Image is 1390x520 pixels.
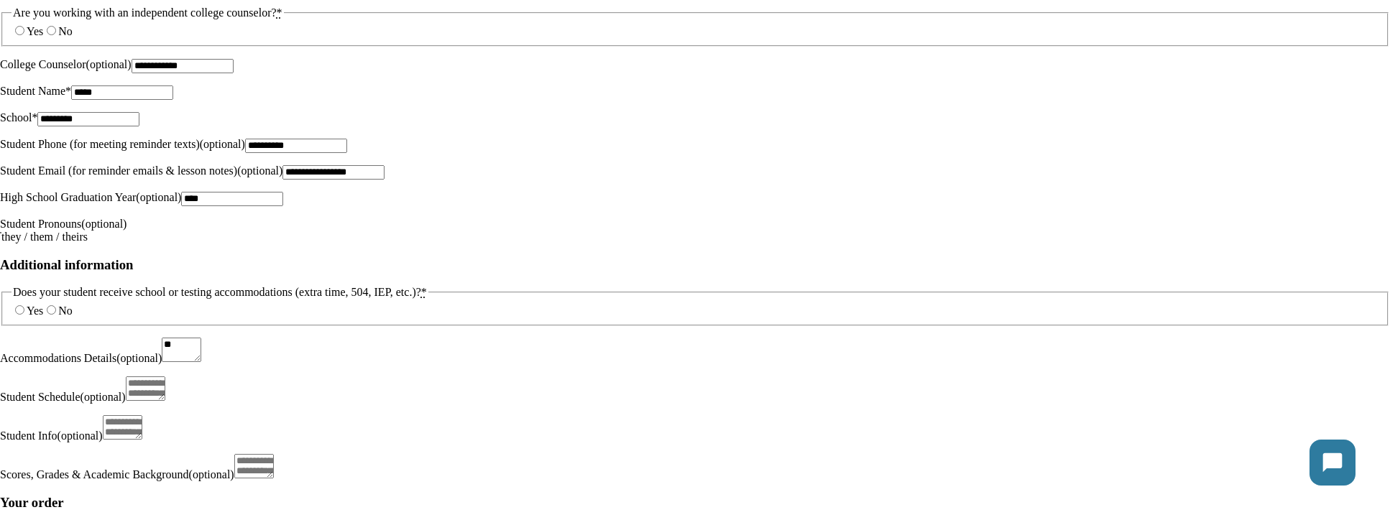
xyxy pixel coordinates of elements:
[11,6,284,19] legend: Are you working with an independent college counselor?
[15,26,24,35] input: Yes
[11,25,43,37] label: Yes
[43,305,73,317] label: No
[116,352,162,364] span: (optional)
[86,58,132,70] span: (optional)
[136,191,181,203] span: (optional)
[421,286,427,298] abbr: required
[11,286,428,299] legend: Does your student receive school or testing accommodations (extra time, 504, IEP, etc.)?
[189,468,234,480] span: (optional)
[57,430,103,442] span: (optional)
[1,231,88,243] span: they / them / theirs
[47,305,56,315] input: No
[47,26,56,35] input: No
[15,305,24,315] input: Yes
[11,305,43,317] label: Yes
[1295,425,1370,500] iframe: Chatbot
[237,164,282,177] span: (optional)
[80,391,126,403] span: (optional)
[43,25,73,37] label: No
[277,6,282,19] abbr: required
[200,138,245,150] span: (optional)
[81,218,126,230] span: (optional)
